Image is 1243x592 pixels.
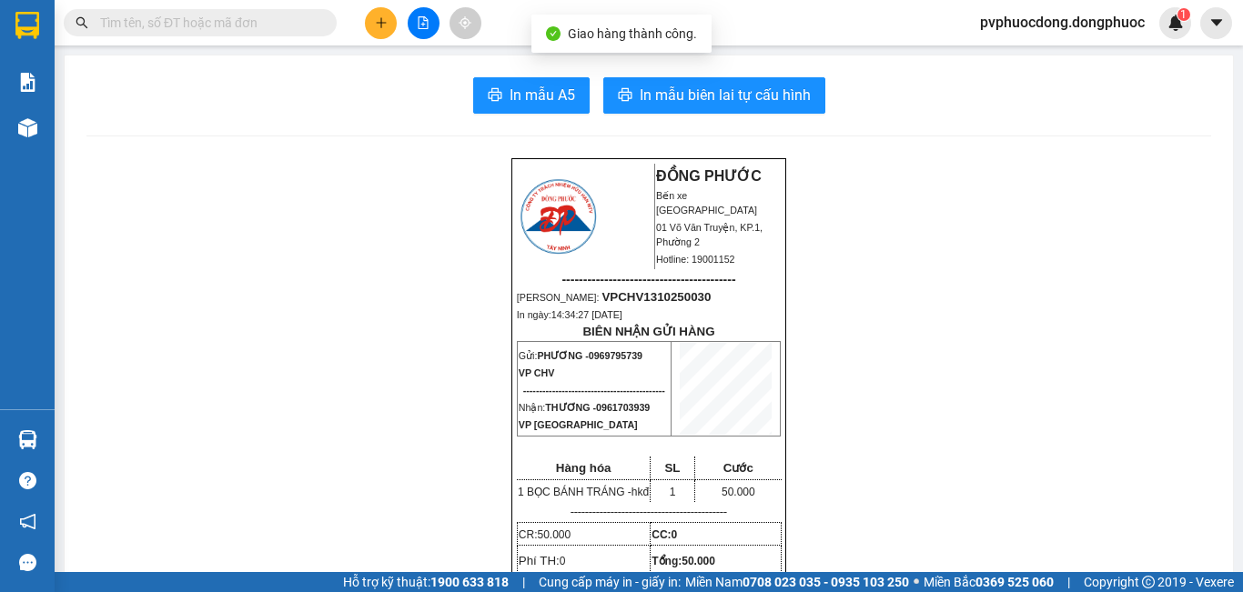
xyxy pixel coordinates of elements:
[656,222,763,247] span: 01 Võ Văn Truyện, KP.1, Phường 2
[640,84,811,106] span: In mẫu biên lai tự cấu hình
[682,555,715,567] span: 50.000
[365,7,397,39] button: plus
[18,118,37,137] img: warehouse-icon
[144,81,223,92] span: Hotline: 19001152
[560,555,566,567] span: 0
[556,461,611,475] span: Hàng hóa
[539,572,681,592] span: Cung cấp máy in - giấy in:
[519,528,571,541] span: CR:
[722,486,755,498] span: 50.000
[924,572,1054,592] span: Miền Bắc
[6,11,87,91] img: logo
[670,486,676,498] span: 1
[652,555,715,567] span: Tổng:
[545,402,650,413] span: THƯƠNG -
[656,190,757,216] span: Bến xe [GEOGRAPHIC_DATA]
[522,572,525,592] span: |
[519,419,638,430] span: VP [GEOGRAPHIC_DATA]
[1208,15,1225,31] span: caret-down
[561,272,735,286] span: -----------------------------------------
[459,16,471,29] span: aim
[473,77,590,114] button: printerIn mẫu A5
[551,309,622,320] span: 14:34:27 [DATE]
[144,10,249,25] strong: ĐỒNG PHƯỚC
[517,292,712,303] span: [PERSON_NAME]:
[603,77,825,114] button: printerIn mẫu biên lai tự cấu hình
[632,486,649,498] span: hkđ
[488,87,502,105] span: printer
[965,11,1159,34] span: pvphuocdong.dongphuoc
[519,367,554,378] span: VP CHV
[656,168,762,184] strong: ĐỒNG PHƯỚC
[18,73,37,92] img: solution-icon
[1167,15,1184,31] img: icon-new-feature
[582,325,714,338] strong: BIÊN NHẬN GỬI HÀNG
[408,7,440,39] button: file-add
[375,16,388,29] span: plus
[519,402,650,413] span: Nhận:
[450,7,481,39] button: aim
[723,461,753,475] span: Cước
[546,26,561,41] span: check-circle
[144,29,245,52] span: Bến xe [GEOGRAPHIC_DATA]
[144,55,250,77] span: 01 Võ Văn Truyện, KP.1, Phường 2
[1200,7,1232,39] button: caret-down
[1180,8,1187,21] span: 1
[519,554,566,567] span: Phí TH:
[589,350,642,361] span: 0969795739
[519,350,642,361] span: Gửi:
[685,572,909,592] span: Miền Nam
[601,290,711,304] span: VPCHV1310250030
[517,309,622,320] span: In ngày:
[568,26,697,41] span: Giao hàng thành công.
[743,575,909,589] strong: 0708 023 035 - 0935 103 250
[537,350,642,361] span: PHƯƠNG -
[537,528,571,541] span: 50.000
[518,486,649,498] span: 1 BỌC BÁNH TRÁNG -
[19,472,36,489] span: question-circle
[1142,576,1155,588] span: copyright
[40,132,111,143] span: 14:29:56 [DATE]
[975,575,1054,589] strong: 0369 525 060
[417,16,429,29] span: file-add
[664,461,680,475] span: SL
[523,385,665,396] span: --------------------------------------------
[656,254,735,265] span: Hotline: 19001152
[518,176,599,256] img: logo
[517,505,781,519] p: -------------------------------------------
[1067,572,1070,592] span: |
[100,13,315,33] input: Tìm tên, số ĐT hoặc mã đơn
[652,528,677,541] strong: CC:
[15,12,39,39] img: logo-vxr
[19,513,36,530] span: notification
[596,402,650,413] span: 0961703939
[5,117,191,128] span: [PERSON_NAME]:
[914,578,919,586] span: ⚪️
[49,98,223,113] span: -----------------------------------------
[19,554,36,571] span: message
[430,575,509,589] strong: 1900 633 818
[91,115,191,129] span: VPPD1310250008
[672,528,678,541] span: 0
[510,84,575,106] span: In mẫu A5
[343,572,509,592] span: Hỗ trợ kỹ thuật:
[1177,8,1190,21] sup: 1
[5,132,111,143] span: In ngày:
[618,87,632,105] span: printer
[76,16,88,29] span: search
[18,430,37,449] img: warehouse-icon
